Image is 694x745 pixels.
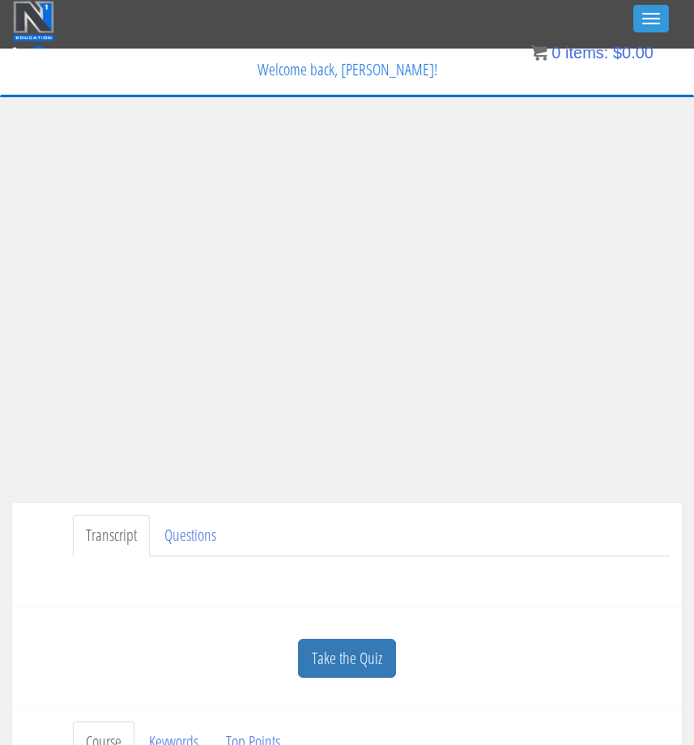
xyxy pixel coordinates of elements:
a: Take the Quiz [298,639,396,679]
a: 0 [13,42,49,64]
img: n1-education [13,1,54,41]
a: 0 items: $0.00 [531,44,654,62]
span: 0 [551,44,560,62]
span: 0 [28,46,49,66]
p: Welcome back, [PERSON_NAME]! [13,49,681,90]
img: icon11.png [531,45,547,61]
span: items: [565,44,608,62]
a: Questions [151,515,229,556]
span: $ [613,44,622,62]
a: Transcript [73,515,150,556]
bdi: 0.00 [613,44,654,62]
